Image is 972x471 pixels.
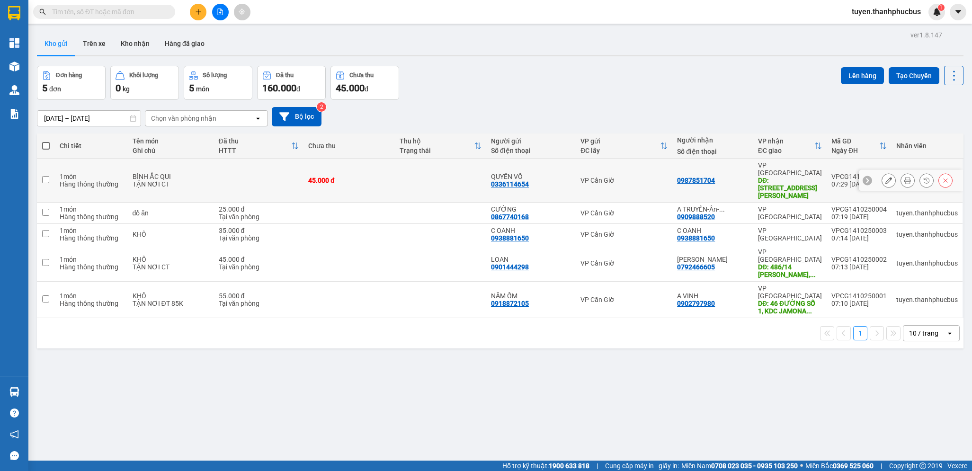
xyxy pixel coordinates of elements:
button: Khối lượng0kg [110,66,179,100]
span: notification [10,430,19,439]
div: TẬN NƠI CT [133,263,209,271]
div: Tại văn phòng [219,263,299,271]
div: Đơn hàng [56,72,82,79]
th: Toggle SortBy [395,133,486,159]
div: VP Cần Giờ [580,296,668,303]
div: 55.000 đ [219,292,299,300]
span: Miền Nam [681,461,798,471]
div: HTTT [219,147,291,154]
div: 1 món [60,205,123,213]
strong: 0369 525 060 [833,462,874,470]
div: Hàng thông thường [60,234,123,242]
div: Số điện thoại [677,148,749,155]
img: warehouse-icon [9,85,19,95]
div: Đã thu [276,72,294,79]
div: 0938881650 [491,234,529,242]
svg: open [946,329,954,337]
div: 1 món [60,173,123,180]
div: DĐ: 486/14 LÊ HỒNG PHONG, TÂN BÌNH, DĨ AN, BÌNH DƯƠNG [758,263,822,278]
div: KHÔ [133,231,209,238]
div: Số điện thoại [491,147,571,154]
div: Khối lượng [129,72,158,79]
div: 07:19 [DATE] [831,213,887,221]
img: icon-new-feature [933,8,941,16]
button: 1 [853,326,867,340]
span: ... [810,271,816,278]
div: Ngày ĐH [831,147,879,154]
button: plus [190,4,206,20]
div: 10 / trang [909,329,938,338]
button: Bộ lọc [272,107,321,126]
strong: 1900 633 818 [549,462,589,470]
div: tuyen.thanhphucbus [896,296,958,303]
div: tuyen.thanhphucbus [896,209,958,217]
div: Chọn văn phòng nhận [151,114,216,123]
span: aim [239,9,245,15]
img: logo-vxr [8,6,20,20]
span: search [39,9,46,15]
button: Chưa thu45.000đ [330,66,399,100]
div: VP [GEOGRAPHIC_DATA] [758,205,822,221]
div: ver 1.8.147 [910,30,942,40]
div: Người nhận [677,136,749,144]
div: Hàng thông thường [60,213,123,221]
div: VPCG1410250003 [831,227,887,234]
div: Người gửi [491,137,571,145]
span: món [196,85,209,93]
div: đồ ăn [133,209,209,217]
div: Đã thu [219,137,291,145]
th: Toggle SortBy [827,133,892,159]
div: Số lượng [203,72,227,79]
button: Kho nhận [113,32,157,55]
div: ĐC lấy [580,147,660,154]
img: warehouse-icon [9,62,19,71]
div: 35.000 đ [219,227,299,234]
span: | [881,461,882,471]
div: 07:10 [DATE] [831,300,887,307]
span: plus [195,9,202,15]
div: Tại văn phòng [219,300,299,307]
img: warehouse-icon [9,387,19,397]
svg: open [254,115,262,122]
div: VP gửi [580,137,660,145]
sup: 1 [938,4,945,11]
img: solution-icon [9,109,19,119]
button: aim [234,4,250,20]
div: LOAN [491,256,571,263]
button: Lên hàng [841,67,884,84]
div: Ghi chú [133,147,209,154]
div: 45.000 đ [308,177,390,184]
span: 160.000 [262,82,296,94]
div: C OANH [491,227,571,234]
div: Tại văn phòng [219,234,299,242]
div: 0987851704 [677,177,715,184]
div: KHÔ [133,256,209,263]
div: 0902797980 [677,300,715,307]
div: Hàng thông thường [60,300,123,307]
div: 07:13 [DATE] [831,263,887,271]
div: KHÔ [133,292,209,300]
th: Toggle SortBy [214,133,303,159]
span: ⚪️ [800,464,803,468]
span: file-add [217,9,223,15]
div: VP [GEOGRAPHIC_DATA] [758,227,822,242]
div: TẬN NƠI CT [133,180,209,188]
span: 45.000 [336,82,365,94]
span: đ [365,85,368,93]
div: Thu hộ [400,137,474,145]
span: 5 [189,82,194,94]
span: message [10,451,19,460]
div: tuyen.thanhphucbus [896,259,958,267]
div: 1 món [60,256,123,263]
div: 0909888520 [677,213,715,221]
span: tuyen.thanhphucbus [844,6,928,18]
div: QUYÊN VÕ [491,173,571,180]
div: VP Cần Giờ [580,231,668,238]
button: Đã thu160.000đ [257,66,326,100]
button: Đơn hàng5đơn [37,66,106,100]
div: VPCG1410250001 [831,292,887,300]
div: TẬN NƠI ĐT 85K [133,300,209,307]
div: Tại văn phòng [219,213,299,221]
span: Miền Bắc [805,461,874,471]
div: 0336114654 [491,180,529,188]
